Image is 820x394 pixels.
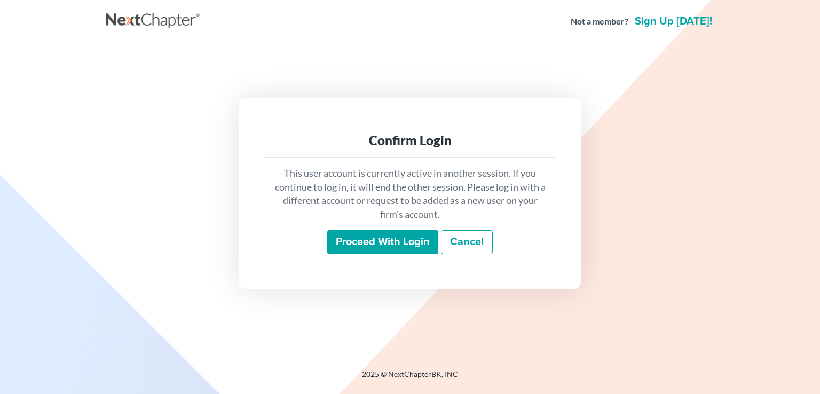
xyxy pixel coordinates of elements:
[327,230,438,255] input: Proceed with login
[633,16,714,27] a: Sign up [DATE]!
[441,230,493,255] a: Cancel
[106,369,714,388] div: 2025 © NextChapterBK, INC
[571,15,628,28] strong: Not a member?
[273,167,547,222] p: This user account is currently active in another session. If you continue to log in, it will end ...
[273,132,547,149] div: Confirm Login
